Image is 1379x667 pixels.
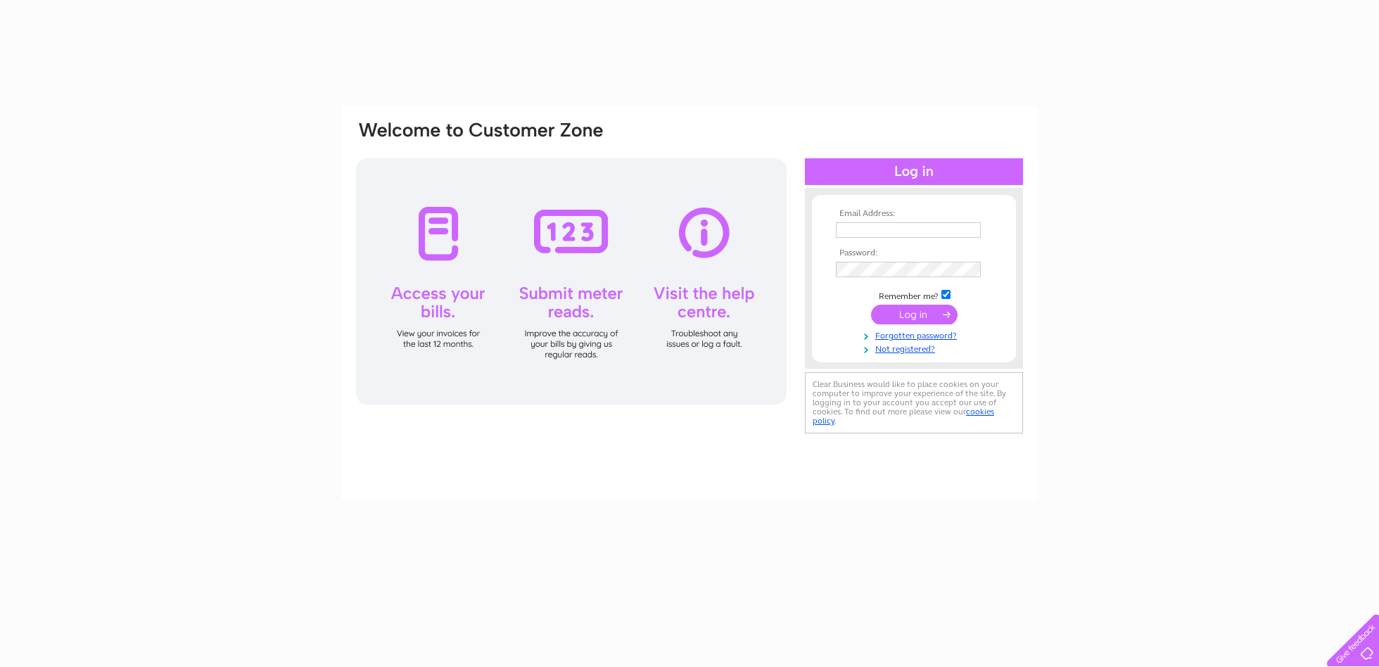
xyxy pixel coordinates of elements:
[832,209,996,219] th: Email Address:
[832,288,996,302] td: Remember me?
[836,328,996,341] a: Forgotten password?
[813,407,994,426] a: cookies policy
[836,341,996,355] a: Not registered?
[805,372,1023,433] div: Clear Business would like to place cookies on your computer to improve your experience of the sit...
[832,248,996,258] th: Password:
[871,305,958,324] input: Submit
